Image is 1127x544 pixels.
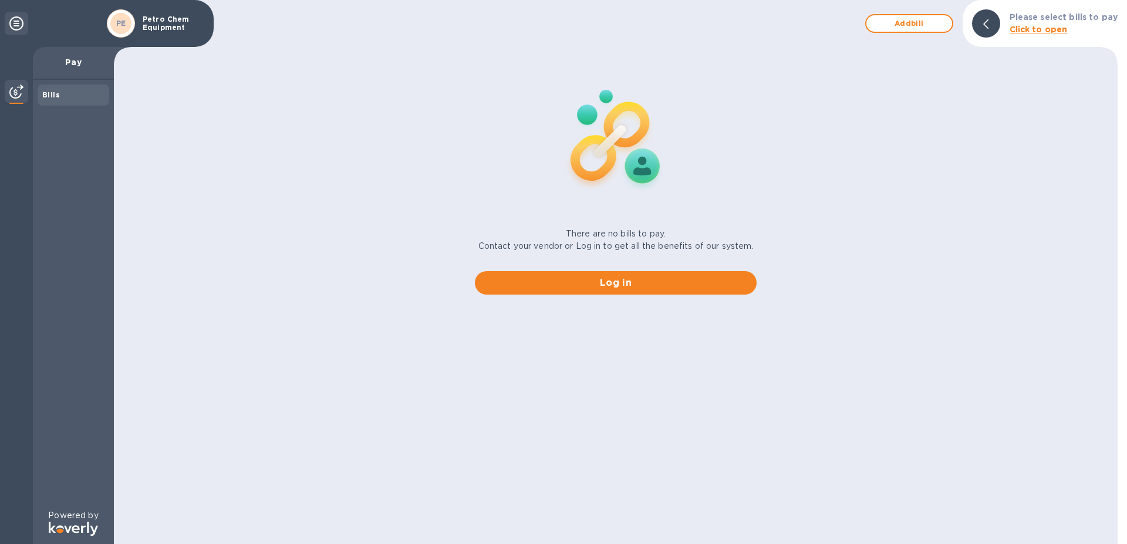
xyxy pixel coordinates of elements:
[48,509,98,522] p: Powered by
[143,15,201,32] p: Petro Chem Equipment
[865,14,953,33] button: Addbill
[116,19,126,28] b: PE
[42,56,104,68] p: Pay
[478,228,754,252] p: There are no bills to pay. Contact your vendor or Log in to get all the benefits of our system.
[1010,25,1068,34] b: Click to open
[475,271,757,295] button: Log in
[49,522,98,536] img: Logo
[876,16,943,31] span: Add bill
[1010,12,1118,22] b: Please select bills to pay
[42,90,60,99] b: Bills
[484,276,747,290] span: Log in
